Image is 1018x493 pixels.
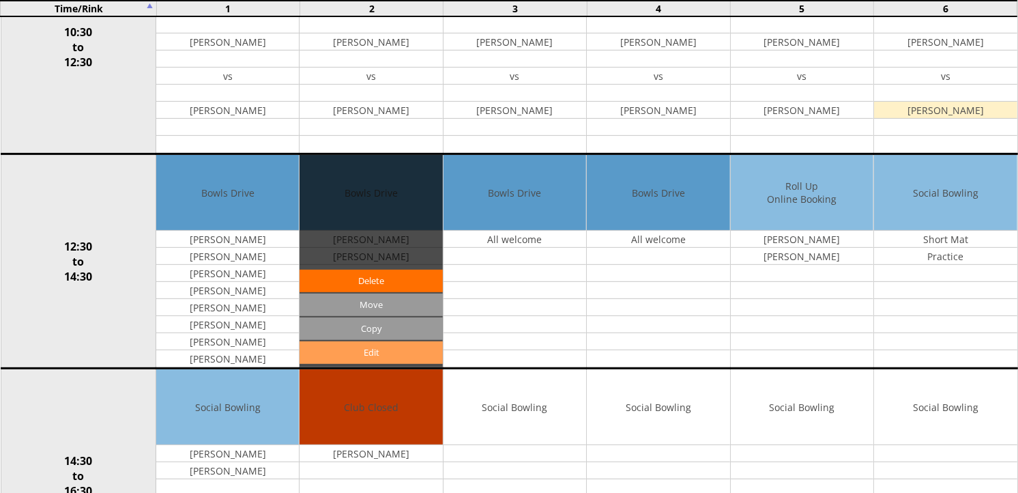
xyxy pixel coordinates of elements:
td: 4 [587,1,730,16]
td: Bowls Drive [587,155,729,231]
td: [PERSON_NAME] [156,299,299,316]
td: [PERSON_NAME] [587,33,729,51]
td: [PERSON_NAME] [731,248,873,265]
td: 2 [300,1,443,16]
td: Social Bowling [874,155,1017,231]
td: All welcome [587,231,729,248]
td: [PERSON_NAME] [156,282,299,299]
td: [PERSON_NAME] [731,231,873,248]
td: vs [587,68,729,85]
a: Delete [300,270,442,292]
td: Social Bowling [587,369,729,445]
td: vs [874,68,1017,85]
td: vs [300,68,442,85]
td: vs [156,68,299,85]
td: [PERSON_NAME] [156,316,299,333]
td: [PERSON_NAME] [156,462,299,479]
td: 6 [874,1,1017,16]
input: Move [300,294,442,316]
td: Short Mat [874,231,1017,248]
td: 1 [156,1,300,16]
td: [PERSON_NAME] [443,102,586,119]
td: [PERSON_NAME] [443,33,586,51]
input: Copy [300,318,442,340]
td: 5 [730,1,873,16]
td: [PERSON_NAME] [156,33,299,51]
td: Club Closed [300,369,442,445]
td: Time/Rink [1,1,156,16]
td: [PERSON_NAME] [300,445,442,462]
td: 3 [443,1,587,16]
td: All welcome [443,231,586,248]
td: Social Bowling [156,369,299,445]
td: Social Bowling [443,369,586,445]
td: [PERSON_NAME] [156,248,299,265]
td: [PERSON_NAME] [156,350,299,367]
td: [PERSON_NAME] [156,445,299,462]
td: vs [731,68,873,85]
td: [PERSON_NAME] [156,333,299,350]
td: Bowls Drive [443,155,586,231]
td: vs [443,68,586,85]
td: [PERSON_NAME] [156,231,299,248]
td: Bowls Drive [156,155,299,231]
td: [PERSON_NAME] [874,102,1017,119]
td: 12:30 to 14:30 [1,154,156,369]
a: Edit [300,341,442,364]
td: Social Bowling [731,369,873,445]
td: Roll Up Online Booking [731,155,873,231]
td: [PERSON_NAME] [731,102,873,119]
td: [PERSON_NAME] [156,102,299,119]
td: [PERSON_NAME] [300,33,442,51]
td: Social Bowling [874,369,1017,445]
td: [PERSON_NAME] [587,102,729,119]
td: [PERSON_NAME] [156,265,299,282]
td: [PERSON_NAME] [874,33,1017,51]
td: [PERSON_NAME] [300,102,442,119]
td: [PERSON_NAME] [731,33,873,51]
td: Practice [874,248,1017,265]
